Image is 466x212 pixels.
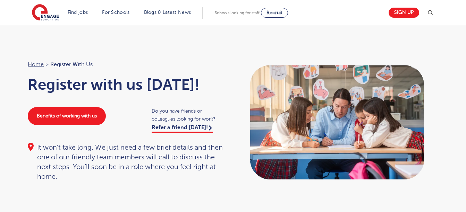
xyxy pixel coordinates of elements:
[261,8,288,18] a: Recruit
[45,61,49,68] span: >
[102,10,129,15] a: For Schools
[32,4,59,21] img: Engage Education
[68,10,88,15] a: Find jobs
[152,107,226,123] span: Do you have friends or colleagues looking for work?
[152,124,213,133] a: Refer a friend [DATE]!
[28,76,226,93] h1: Register with us [DATE]!
[389,8,419,18] a: Sign up
[28,61,44,68] a: Home
[50,60,93,69] span: Register with us
[144,10,191,15] a: Blogs & Latest News
[28,107,106,125] a: Benefits of working with us
[215,10,260,15] span: Schools looking for staff
[28,143,226,182] div: It won’t take long. We just need a few brief details and then one of our friendly team members wi...
[28,60,226,69] nav: breadcrumb
[266,10,282,15] span: Recruit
